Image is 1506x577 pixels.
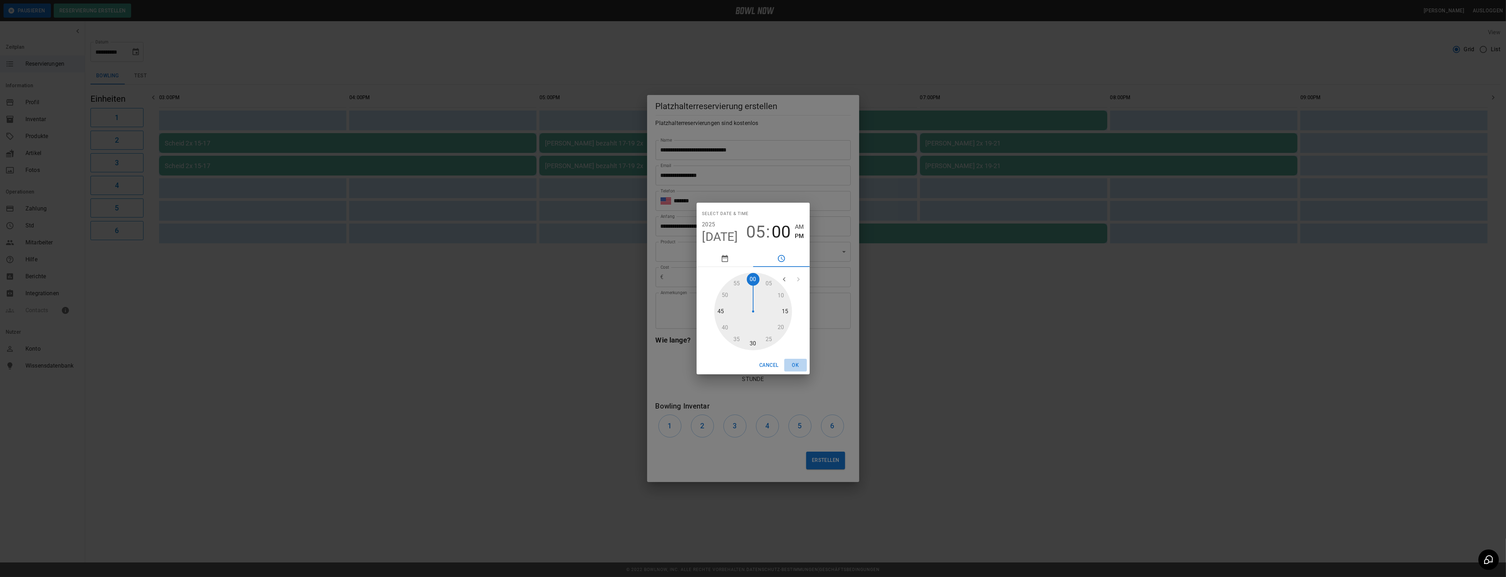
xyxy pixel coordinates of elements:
button: 05 [746,222,765,242]
button: pick time [753,250,810,267]
button: PM [795,231,804,241]
button: [DATE] [702,230,738,244]
span: : [766,222,770,242]
button: Cancel [756,359,781,372]
button: AM [795,222,804,232]
button: 2025 [702,220,715,230]
button: OK [784,359,807,372]
span: Select date & time [702,208,749,220]
button: open previous view [777,272,791,286]
button: pick date [697,250,753,267]
button: 00 [772,222,791,242]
